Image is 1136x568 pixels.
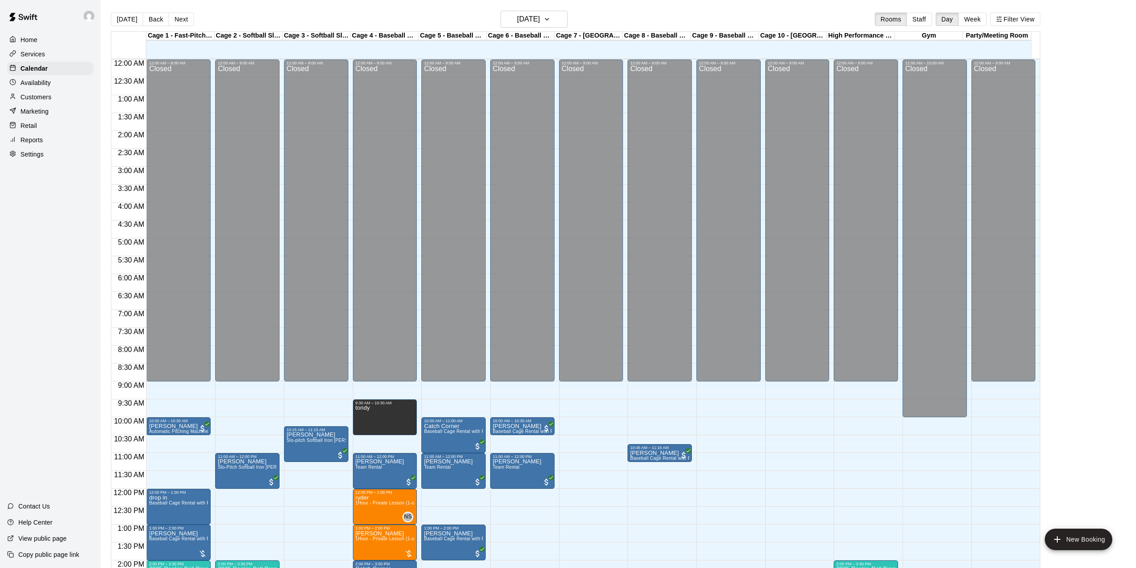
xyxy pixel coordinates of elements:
[424,419,483,423] div: 10:00 AM – 11:00 AM
[115,525,147,532] span: 1:00 PM
[353,453,417,489] div: 11:00 AM – 12:00 PM: Team Rental
[21,93,51,102] p: Customers
[116,292,147,300] span: 6:30 AM
[112,471,147,479] span: 11:30 AM
[768,61,827,65] div: 12:00 AM – 9:00 AM
[111,489,146,496] span: 12:00 PM
[21,150,44,159] p: Settings
[699,61,758,65] div: 12:00 AM – 9:00 AM
[116,238,147,246] span: 5:00 AM
[149,419,208,423] div: 10:00 AM – 10:30 AM
[283,32,351,40] div: Cage 3 - Softball Slo-pitch Iron [PERSON_NAME] & Baseball Pitching Machine
[18,534,67,543] p: View public page
[990,13,1040,26] button: Filter View
[490,417,555,435] div: 10:00 AM – 10:30 AM: Asher Hennick
[356,562,415,566] div: 2:00 PM – 3:00 PM
[149,429,302,434] span: Automatic Pitching Machine Baseball Cage Rental (4 People Maximum!)
[493,61,552,65] div: 12:00 AM – 9:00 AM
[116,131,147,139] span: 2:00 AM
[493,429,634,434] span: Baseball Cage Rental with Pitching Machine (4 People Maximum!)
[356,500,423,505] span: 1Hour - Private Lesson (1-on-1)
[356,465,382,470] span: Team Rental
[424,536,565,541] span: Baseball Cage Rental with Pitching Machine (4 People Maximum!)
[215,59,280,381] div: 12:00 AM – 9:00 AM: Closed
[353,489,417,525] div: 12:00 PM – 1:00 PM: ryder
[115,543,147,550] span: 1:30 PM
[82,7,101,25] div: Joe Florio
[112,59,147,67] span: 12:00 AM
[21,107,49,116] p: Marketing
[768,65,827,385] div: Closed
[198,424,207,433] span: All customers have paid
[696,59,761,381] div: 12:00 AM – 9:00 AM: Closed
[7,133,93,147] a: Reports
[116,113,147,121] span: 1:30 AM
[907,13,932,26] button: Staff
[421,59,486,381] div: 12:00 AM – 9:00 AM: Closed
[836,61,895,65] div: 12:00 AM – 9:00 AM
[146,59,211,381] div: 12:00 AM – 9:00 AM: Closed
[146,489,211,525] div: 12:00 PM – 1:00 PM: drop in
[111,13,143,26] button: [DATE]
[351,32,419,40] div: Cage 4 - Baseball Pitching Machine
[7,62,93,75] a: Calendar
[116,346,147,353] span: 8:00 AM
[116,381,147,389] span: 9:00 AM
[517,13,540,25] h6: [DATE]
[421,453,486,489] div: 11:00 AM – 12:00 PM: Team Rental
[7,105,93,118] div: Marketing
[623,32,691,40] div: Cage 8 - Baseball Pitching Machine
[679,451,688,460] span: All customers have paid
[149,61,208,65] div: 12:00 AM – 9:00 AM
[18,502,50,511] p: Contact Us
[473,478,482,487] span: All customers have paid
[116,95,147,103] span: 1:00 AM
[424,65,483,385] div: Closed
[356,401,415,405] div: 9:30 AM – 10:30 AM
[1045,529,1112,550] button: add
[218,61,277,65] div: 12:00 AM – 9:00 AM
[424,61,483,65] div: 12:00 AM – 9:00 AM
[21,78,51,87] p: Availability
[559,59,623,381] div: 12:00 AM – 9:00 AM: Closed
[421,417,486,453] div: 10:00 AM – 11:00 AM: Catch Corner
[215,32,283,40] div: Cage 2 - Softball Slo-pitch Iron [PERSON_NAME] & Hack Attack Baseball Pitching Machine
[765,59,830,381] div: 12:00 AM – 9:00 AM: Closed
[936,13,959,26] button: Day
[284,426,348,462] div: 10:15 AM – 11:15 AM: Kareem Sethi
[7,47,93,61] a: Services
[542,424,551,433] span: All customers have paid
[116,185,147,192] span: 3:30 AM
[356,490,415,495] div: 12:00 PM – 1:00 PM
[149,536,290,541] span: Baseball Cage Rental with Pitching Machine (4 People Maximum!)
[7,148,93,161] a: Settings
[691,32,759,40] div: Cage 9 - Baseball Pitching Machine / [GEOGRAPHIC_DATA]
[356,65,415,385] div: Closed
[112,453,147,461] span: 11:00 AM
[419,32,487,40] div: Cage 5 - Baseball Pitching Machine
[287,61,346,65] div: 12:00 AM – 9:00 AM
[112,417,147,425] span: 10:00 AM
[424,429,565,434] span: Baseball Cage Rental with Pitching Machine (4 People Maximum!)
[542,478,551,487] span: All customers have paid
[627,444,692,462] div: 10:45 AM – 11:15 AM: Jack perpetua
[473,442,482,451] span: All customers have paid
[500,11,568,28] button: [DATE]
[111,507,146,514] span: 12:30 PM
[7,33,93,47] div: Home
[971,59,1036,381] div: 12:00 AM – 9:00 AM: Closed
[7,90,93,104] a: Customers
[284,59,348,381] div: 12:00 AM – 9:00 AM: Closed
[287,65,346,385] div: Closed
[424,526,483,530] div: 1:00 PM – 2:00 PM
[215,453,280,489] div: 11:00 AM – 12:00 PM: Antonio Rizzo
[473,549,482,558] span: All customers have paid
[421,525,486,560] div: 1:00 PM – 2:00 PM: Seonyoung Ham
[21,136,43,144] p: Reports
[146,32,214,40] div: Cage 1 - Fast-Pitch Machine and Automatic Baseball Hack Attack Pitching Machine
[630,445,689,450] div: 10:45 AM – 11:15 AM
[424,465,451,470] span: Team Rental
[836,65,895,385] div: Closed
